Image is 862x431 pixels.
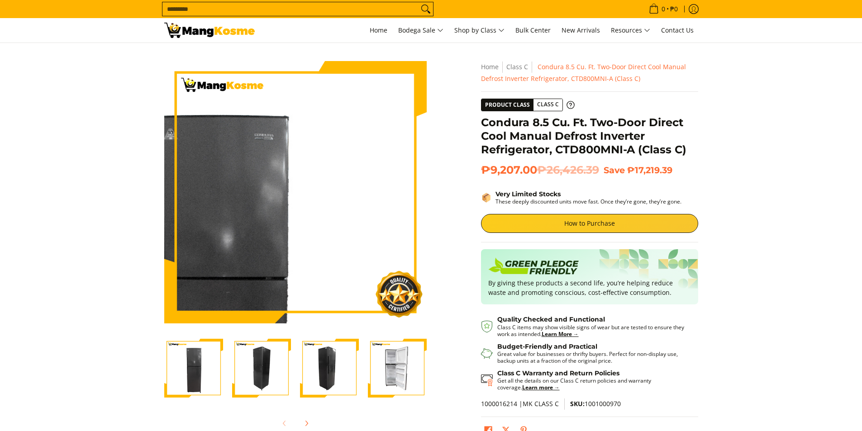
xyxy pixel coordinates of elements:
[669,6,679,12] span: ₱0
[398,25,443,36] span: Bodega Sale
[542,330,579,338] a: Learn More →
[646,4,681,14] span: •
[488,278,691,297] p: By giving these products a second life, you’re helping reduce waste and promoting conscious, cost...
[495,198,681,205] p: These deeply discounted units move fast. Once they’re gone, they’re gone.
[481,61,698,85] nav: Breadcrumbs
[570,399,585,408] span: SKU:
[497,377,689,391] p: Get all the details on our Class C return policies and warranty coverage.
[497,369,619,377] strong: Class C Warranty and Return Policies
[533,99,562,110] span: Class C
[511,18,555,43] a: Bulk Center
[562,26,600,34] span: New Arrivals
[657,18,698,43] a: Contact Us
[394,18,448,43] a: Bodega Sale
[495,190,561,198] strong: Very Limited Stocks
[604,165,625,175] span: Save
[660,6,667,12] span: 0
[164,23,255,38] img: BUY NOW: Class C Condura 8.5 Cu. Ft. 2-Door Inverter Ref l Mang Kosme
[481,163,599,177] span: ₱9,207.00
[419,2,433,16] button: Search
[627,165,672,175] span: ₱17,219.39
[506,62,528,71] a: Class C
[481,99,533,111] span: Product Class
[481,99,575,111] a: Product Class Class C
[300,339,359,398] img: Condura 8.5 Cu. Ft. Two-Door Direct Cool Manual Defrost Inverter Refrigerator, CTD800MNI-A (Class...
[522,384,560,391] a: Learn more →
[481,116,698,156] h1: Condura 8.5 Cu. Ft. Two-Door Direct Cool Manual Defrost Inverter Refrigerator, CTD800MNI-A (Class C)
[606,18,655,43] a: Resources
[488,256,579,278] img: Badge sustainability green pledge friendly
[661,26,694,34] span: Contact Us
[164,339,223,398] img: Condura 8.5 Cu. Ft. Two-Door Direct Cool Manual Defrost Inverter Refrigerator, CTD800MNI-A (Class...
[481,399,559,408] span: 1000016214 |MK CLASS C
[481,214,698,233] a: How to Purchase
[497,324,689,337] p: Class C items may show visible signs of wear but are tested to ensure they work as intended.
[264,18,698,43] nav: Main Menu
[611,25,650,36] span: Resources
[497,315,605,323] strong: Quality Checked and Functional
[454,25,505,36] span: Shop by Class
[232,339,291,398] img: Condura 8.5 Cu. Ft. Two-Door Direct Cool Manual Defrost Inverter Refrigerator, CTD800MNI-A (Class...
[481,62,499,71] a: Home
[365,18,392,43] a: Home
[515,26,551,34] span: Bulk Center
[368,339,427,398] img: Condura 8.5 Cu. Ft. Two-Door Direct Cool Manual Defrost Inverter Refrigerator, CTD800MNI-A (Class...
[164,61,427,323] img: Condura 8.5 Cu. Ft. Two-Door Direct Cool Manual Defrost Inverter Refrigerator, CTD800MNI-A (Class C)
[557,18,605,43] a: New Arrivals
[370,26,387,34] span: Home
[497,342,597,350] strong: Budget-Friendly and Practical
[537,163,599,177] del: ₱26,426.39
[450,18,509,43] a: Shop by Class
[570,399,621,408] span: 1001000970
[481,62,686,83] span: Condura 8.5 Cu. Ft. Two-Door Direct Cool Manual Defrost Inverter Refrigerator, CTD800MNI-A (Class C)
[497,350,689,364] p: Great value for businesses or thrifty buyers. Perfect for non-display use, backup units at a frac...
